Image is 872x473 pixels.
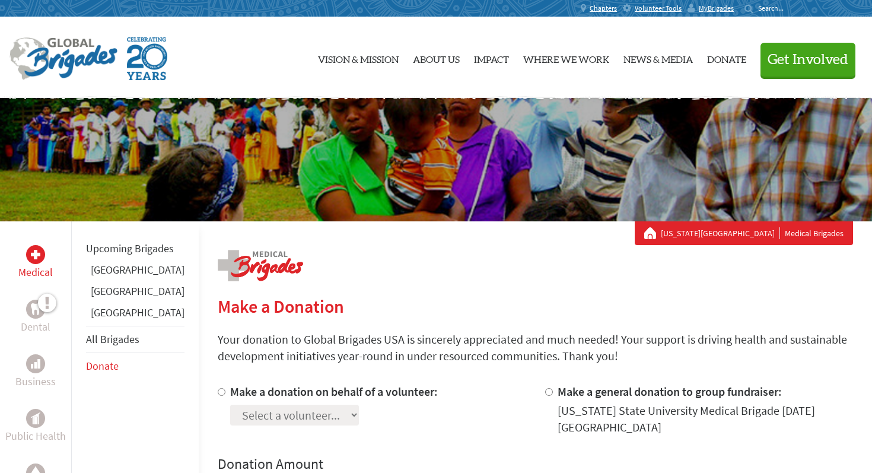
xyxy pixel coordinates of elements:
[21,319,50,335] p: Dental
[91,306,184,319] a: [GEOGRAPHIC_DATA]
[86,236,184,262] li: Upcoming Brigades
[707,27,746,88] a: Donate
[318,27,399,88] a: Vision & Mission
[21,300,50,335] a: DentalDental
[86,353,184,379] li: Donate
[661,227,780,239] a: [US_STATE][GEOGRAPHIC_DATA]
[590,4,617,13] span: Chapters
[230,384,438,399] label: Make a donation on behalf of a volunteer:
[18,245,53,281] a: MedicalMedical
[86,304,184,326] li: Panama
[86,262,184,283] li: Ghana
[413,27,460,88] a: About Us
[15,373,56,390] p: Business
[768,53,848,67] span: Get Involved
[699,4,734,13] span: MyBrigades
[218,250,303,281] img: logo-medical.png
[86,326,184,353] li: All Brigades
[558,384,782,399] label: Make a general donation to group fundraiser:
[635,4,682,13] span: Volunteer Tools
[218,331,853,364] p: Your donation to Global Brigades USA is sincerely appreciated and much needed! Your support is dr...
[86,359,119,373] a: Donate
[758,4,792,12] input: Search...
[86,283,184,304] li: Guatemala
[523,27,609,88] a: Where We Work
[26,245,45,264] div: Medical
[5,428,66,445] p: Public Health
[5,409,66,445] a: Public HealthPublic Health
[127,37,167,80] img: Global Brigades Celebrating 20 Years
[9,37,117,80] img: Global Brigades Logo
[26,300,45,319] div: Dental
[18,264,53,281] p: Medical
[91,284,184,298] a: [GEOGRAPHIC_DATA]
[31,359,40,369] img: Business
[644,227,844,239] div: Medical Brigades
[760,43,855,77] button: Get Involved
[15,354,56,390] a: BusinessBusiness
[218,296,853,317] h2: Make a Donation
[26,409,45,428] div: Public Health
[623,27,693,88] a: News & Media
[558,402,854,436] div: [US_STATE] State University Medical Brigade [DATE] [GEOGRAPHIC_DATA]
[31,412,40,424] img: Public Health
[91,263,184,277] a: [GEOGRAPHIC_DATA]
[86,332,139,346] a: All Brigades
[26,354,45,373] div: Business
[31,303,40,315] img: Dental
[31,250,40,259] img: Medical
[474,27,509,88] a: Impact
[86,242,174,255] a: Upcoming Brigades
